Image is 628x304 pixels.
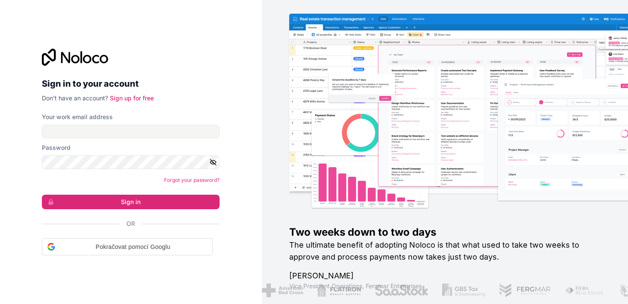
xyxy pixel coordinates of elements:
span: Don't have an account? [42,94,108,102]
h1: Two weeks down to two days [289,225,601,239]
div: Pokračovat pomocí Googlu [42,238,213,255]
label: Password [42,143,70,152]
img: /assets/flatiron-C8eUkumj.png [314,284,358,297]
h1: Vice President Operations , Fergmar Enterprises [289,282,601,290]
img: /assets/american-red-cross-BAupjrZR.png [258,284,300,297]
h1: [PERSON_NAME] [289,270,601,282]
img: /assets/saastock-C6Zbiodz.png [372,284,426,297]
button: Sign in [42,195,220,209]
span: Or [126,219,135,228]
h2: The ultimate benefit of adopting Noloco is that what used to take two weeks to approve and proces... [289,239,601,263]
h2: Sign in to your account [42,76,220,91]
input: Email address [42,125,220,138]
img: /assets/fergmar-CudnrXN5.png [496,284,548,297]
img: /assets/gbstax-C-GtDUiK.png [439,284,482,297]
img: /assets/fiera-fwj2N5v4.png [562,284,602,297]
a: Sign up for free [110,94,154,102]
span: Pokračovat pomocí Googlu [59,243,207,251]
label: Your work email address [42,113,113,121]
a: Forgot your password? [164,177,220,183]
input: Password [42,155,220,169]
